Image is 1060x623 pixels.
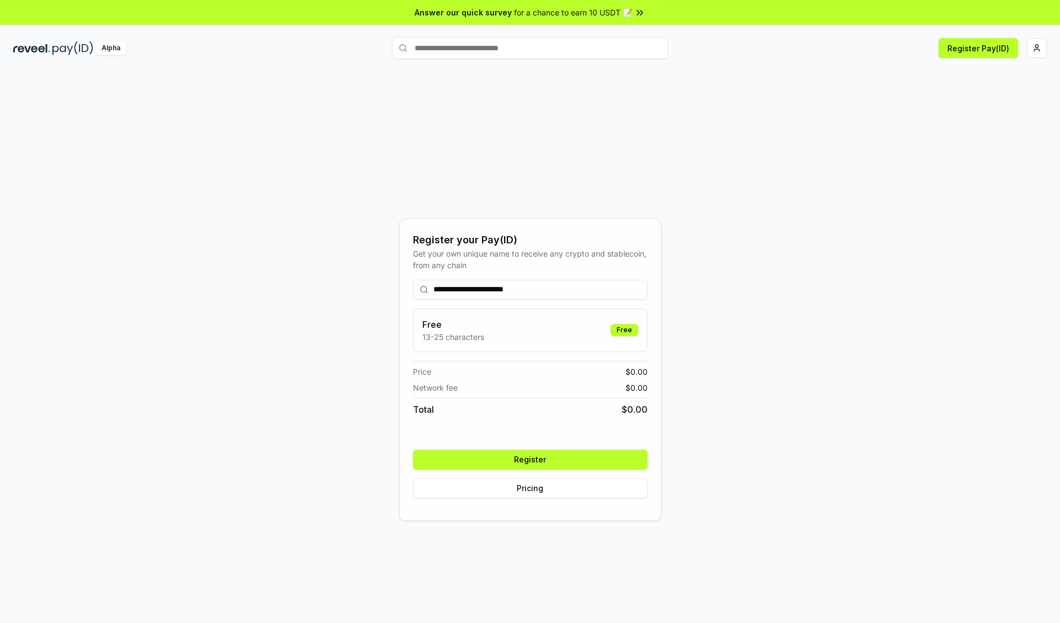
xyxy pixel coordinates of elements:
[939,38,1018,58] button: Register Pay(ID)
[413,382,458,393] span: Network fee
[415,7,512,18] span: Answer our quick survey
[611,324,638,336] div: Free
[13,41,50,55] img: reveel_dark
[413,450,648,470] button: Register
[622,403,648,416] span: $ 0.00
[626,382,648,393] span: $ 0.00
[413,478,648,498] button: Pricing
[422,318,484,331] h3: Free
[413,248,648,271] div: Get your own unique name to receive any crypto and stablecoin, from any chain
[413,403,434,416] span: Total
[514,7,632,18] span: for a chance to earn 10 USDT 📝
[422,331,484,343] p: 13-25 characters
[413,232,648,248] div: Register your Pay(ID)
[52,41,93,55] img: pay_id
[626,366,648,377] span: $ 0.00
[413,366,431,377] span: Price
[96,41,126,55] div: Alpha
